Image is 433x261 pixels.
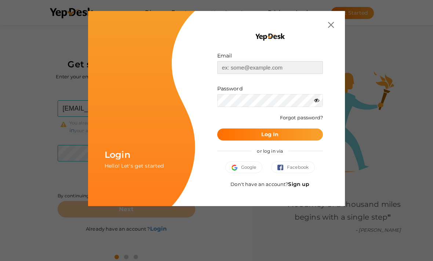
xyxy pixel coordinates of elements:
[251,143,288,159] span: or log in via
[328,22,334,28] img: close.svg
[277,164,309,171] span: Facebook
[232,165,241,171] img: google.svg
[105,163,164,169] span: Hello! Let's get started
[105,149,130,160] span: Login
[271,161,315,173] button: Facebook
[261,131,279,138] b: Log In
[217,61,323,74] input: ex: some@example.com
[232,164,256,171] span: Google
[217,52,232,59] label: Email
[280,115,323,120] a: Forgot password?
[230,181,309,187] span: Don't have an account?
[255,33,285,41] img: YEP_black_cropped.png
[288,181,309,187] a: Sign up
[225,161,263,173] button: Google
[217,85,243,92] label: Password
[217,128,323,141] button: Log In
[277,165,287,171] img: facebook.svg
